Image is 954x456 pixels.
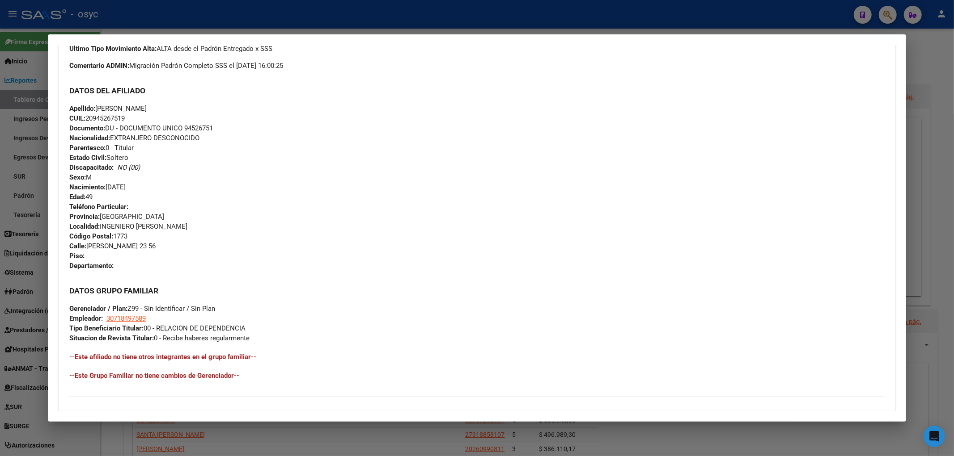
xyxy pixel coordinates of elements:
[69,232,127,240] span: 1773
[69,314,103,322] strong: Empleador:
[69,105,147,113] span: [PERSON_NAME]
[69,154,106,162] strong: Estado Civil:
[69,183,106,191] strong: Nacimiento:
[69,124,105,132] strong: Documento:
[69,154,128,162] span: Soltero
[69,134,110,142] strong: Nacionalidad:
[69,232,113,240] strong: Código Postal:
[69,163,114,172] strong: Discapacitado:
[69,334,250,342] span: 0 - Recibe haberes regularmente
[69,114,85,122] strong: CUIL:
[117,163,140,172] i: NO (00)
[69,334,154,342] strong: Situacion de Revista Titular:
[69,222,100,230] strong: Localidad:
[69,124,213,132] span: DU - DOCUMENTO UNICO 94526751
[924,426,945,447] div: Open Intercom Messenger
[69,262,114,270] strong: Departamento:
[69,173,92,181] span: M
[69,286,885,296] h3: DATOS GRUPO FAMILIAR
[69,45,272,53] span: ALTA desde el Padrón Entregado x SSS
[69,324,144,332] strong: Tipo Beneficiario Titular:
[69,213,164,221] span: [GEOGRAPHIC_DATA]
[69,134,199,142] span: EXTRANJERO DESCONOCIDO
[69,61,283,71] span: Migración Padrón Completo SSS el [DATE] 16:00:25
[69,86,885,96] h3: DATOS DEL AFILIADO
[69,371,885,381] h4: --Este Grupo Familiar no tiene cambios de Gerenciador--
[69,305,215,313] span: Z99 - Sin Identificar / Sin Plan
[69,105,95,113] strong: Apellido:
[69,144,106,152] strong: Parentesco:
[69,352,885,362] h4: --Este afiliado no tiene otros integrantes en el grupo familiar--
[69,173,86,181] strong: Sexo:
[69,252,85,260] strong: Piso:
[106,314,146,322] span: 30718497589
[69,242,156,250] span: [PERSON_NAME] 23 56
[69,324,246,332] span: 00 - RELACION DE DEPENDENCIA
[69,193,85,201] strong: Edad:
[69,305,127,313] strong: Gerenciador / Plan:
[69,222,187,230] span: INGENIERO [PERSON_NAME]
[69,183,126,191] span: [DATE]
[69,193,93,201] span: 49
[69,242,86,250] strong: Calle:
[69,144,134,152] span: 0 - Titular
[69,213,100,221] strong: Provincia:
[69,114,125,122] span: 20945267519
[69,62,129,70] strong: Comentario ADMIN:
[69,203,128,211] strong: Teléfono Particular:
[69,45,157,53] strong: Ultimo Tipo Movimiento Alta:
